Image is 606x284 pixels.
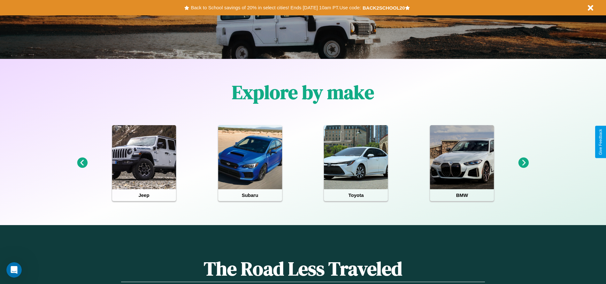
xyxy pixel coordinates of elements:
iframe: Intercom live chat [6,262,22,278]
h4: Subaru [218,189,282,201]
h4: BMW [430,189,494,201]
button: Back to School savings of 20% in select cities! Ends [DATE] 10am PT.Use code: [189,3,362,12]
h1: The Road Less Traveled [121,256,485,282]
h4: Jeep [112,189,176,201]
h1: Explore by make [232,79,374,105]
h4: Toyota [324,189,388,201]
div: Give Feedback [598,129,603,155]
b: BACK2SCHOOL20 [363,5,405,11]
